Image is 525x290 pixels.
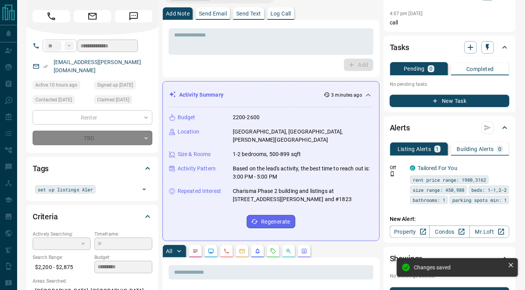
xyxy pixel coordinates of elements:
[390,164,405,171] p: Off
[466,66,494,72] p: Completed
[414,264,505,271] div: Changes saved
[35,81,77,89] span: Active 10 hours ago
[178,128,199,136] p: Location
[390,38,509,57] div: Tasks
[429,226,469,238] a: Condos
[390,252,423,265] h2: Showings
[166,11,190,16] p: Add Note
[413,176,486,184] span: rent price range: 1980,3162
[178,165,216,173] p: Activity Pattern
[97,96,129,104] span: Claimed [DATE]
[390,171,395,177] svg: Push Notification Only
[199,11,227,16] p: Send Email
[404,66,425,71] p: Pending
[43,64,48,69] svg: Email Verified
[38,186,93,193] span: set up listings Aler
[390,95,509,107] button: New Task
[33,96,91,106] div: Thu Aug 14 2025
[94,254,152,261] p: Budget:
[33,81,91,92] div: Fri Aug 15 2025
[33,162,49,175] h2: Tags
[94,231,152,238] p: Timeframe:
[115,10,152,23] span: Message
[233,187,373,203] p: Charisma Phase 2 building and listings at [STREET_ADDRESS][PERSON_NAME] and #1823
[413,186,464,194] span: size range: 450,988
[390,226,430,238] a: Property
[33,278,152,285] p: Areas Searched:
[74,10,111,23] span: Email
[94,96,152,106] div: Thu Aug 14 2025
[33,110,152,125] div: Renter
[390,122,410,134] h2: Alerts
[33,207,152,226] div: Criteria
[390,19,509,27] p: call
[413,196,445,204] span: bathrooms: 1
[179,91,223,99] p: Activity Summary
[97,81,133,89] span: Signed up [DATE]
[33,231,91,238] p: Actively Searching:
[33,10,70,23] span: Call
[169,88,373,102] div: Activity Summary3 minutes ago
[452,196,507,204] span: parking spots min: 1
[233,128,373,144] p: [GEOGRAPHIC_DATA], [GEOGRAPHIC_DATA], [PERSON_NAME][GEOGRAPHIC_DATA]
[208,248,214,254] svg: Lead Browsing Activity
[33,261,91,274] p: $2,200 - $2,875
[390,78,509,90] p: No pending tasks
[398,146,431,152] p: Listing Alerts
[233,113,260,122] p: 2200-2600
[178,187,221,195] p: Repeated Interest
[436,146,439,152] p: 1
[33,159,152,178] div: Tags
[390,249,509,268] div: Showings
[223,248,230,254] svg: Calls
[33,131,152,145] div: TBD
[286,248,292,254] svg: Opportunities
[166,248,172,254] p: All
[178,113,195,122] p: Budget
[139,184,150,195] button: Open
[390,41,409,54] h2: Tasks
[429,66,433,71] p: 0
[94,81,152,92] div: Sun Feb 05 2017
[33,210,58,223] h2: Criteria
[331,92,362,99] p: 3 minutes ago
[255,248,261,254] svg: Listing Alerts
[270,248,276,254] svg: Requests
[390,118,509,137] div: Alerts
[236,11,261,16] p: Send Text
[457,146,494,152] p: Building Alerts
[390,215,509,223] p: New Alert:
[54,59,141,73] a: [EMAIL_ADDRESS][PERSON_NAME][DOMAIN_NAME]
[469,226,509,238] a: Mr.Loft
[410,165,415,171] div: condos.ca
[270,11,291,16] p: Log Call
[301,248,307,254] svg: Agent Actions
[35,96,72,104] span: Contacted [DATE]
[499,146,502,152] p: 0
[192,248,199,254] svg: Notes
[178,150,211,158] p: Size & Rooms
[239,248,245,254] svg: Emails
[390,11,423,16] p: 4:07 pm [DATE]
[418,165,457,171] a: Tailored For You
[471,186,507,194] span: beds: 1-1,2-2
[390,273,509,280] p: No showings booked
[233,165,373,181] p: Based on the lead's activity, the best time to reach out is: 3:00 PM - 5:00 PM
[233,150,301,158] p: 1-2 bedrooms, 500-899 sqft
[33,254,91,261] p: Search Range:
[247,215,295,228] button: Regenerate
